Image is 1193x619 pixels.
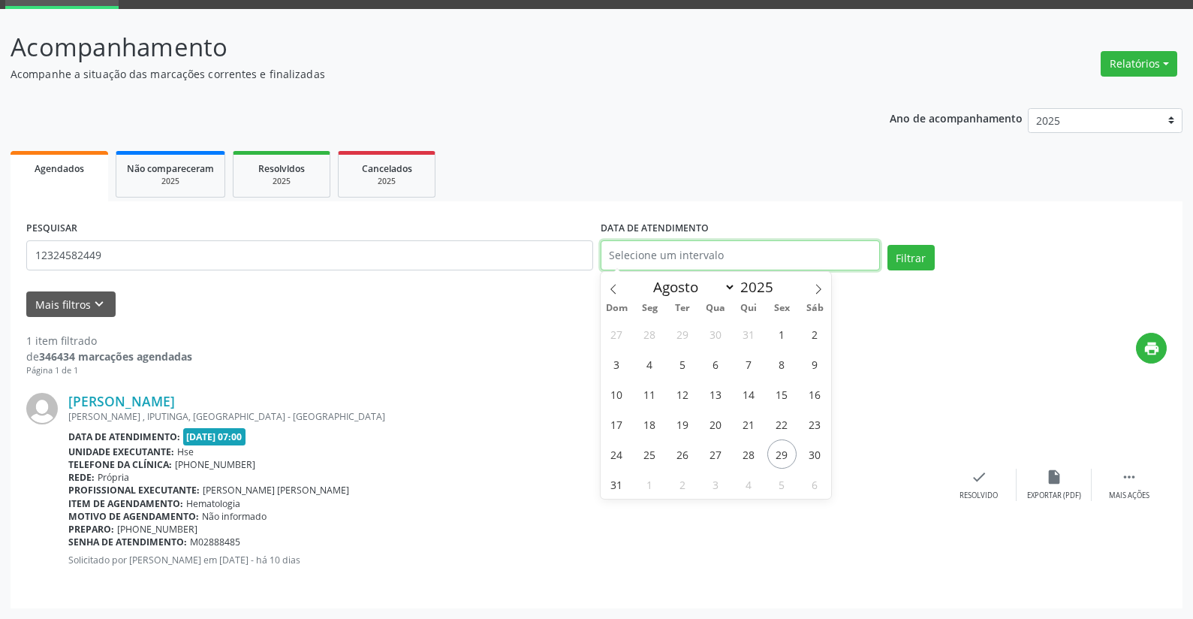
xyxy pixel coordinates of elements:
i: print [1143,340,1160,357]
b: Senha de atendimento: [68,536,187,548]
strong: 346434 marcações agendadas [39,349,192,364]
b: Unidade executante: [68,445,174,458]
span: Agosto 27, 2025 [701,439,731,469]
div: 2025 [349,176,424,187]
span: Hematologia [186,497,240,510]
span: Agosto 13, 2025 [701,379,731,409]
span: Agosto 19, 2025 [668,409,697,439]
b: Rede: [68,471,95,484]
span: Julho 27, 2025 [602,319,631,349]
span: Agosto 18, 2025 [635,409,664,439]
span: Agosto 25, 2025 [635,439,664,469]
input: Year [736,277,785,297]
span: Agosto 9, 2025 [800,349,830,379]
span: Ter [666,303,699,313]
span: Julho 31, 2025 [734,319,764,349]
span: Não compareceram [127,162,214,175]
span: Agosto 29, 2025 [767,439,797,469]
span: Agosto 15, 2025 [767,379,797,409]
span: Não informado [202,510,267,523]
div: Resolvido [960,491,998,501]
span: Própria [98,471,129,484]
button: Mais filtroskeyboard_arrow_down [26,291,116,318]
span: [DATE] 07:00 [183,428,246,445]
span: Qui [732,303,765,313]
span: [PHONE_NUMBER] [117,523,197,536]
span: Cancelados [362,162,412,175]
i: insert_drive_file [1046,469,1062,485]
span: Setembro 5, 2025 [767,470,797,499]
b: Preparo: [68,523,114,536]
a: [PERSON_NAME] [68,393,175,409]
p: Acompanhamento [11,29,831,66]
span: Agosto 10, 2025 [602,379,631,409]
span: Sáb [798,303,831,313]
span: Agosto 14, 2025 [734,379,764,409]
button: Filtrar [887,245,935,270]
span: Agosto 6, 2025 [701,349,731,379]
span: M02888485 [190,536,240,548]
span: Agosto 4, 2025 [635,349,664,379]
span: Agosto 20, 2025 [701,409,731,439]
span: Dom [601,303,634,313]
span: Julho 30, 2025 [701,319,731,349]
span: Resolvidos [258,162,305,175]
span: Agosto 24, 2025 [602,439,631,469]
span: Setembro 6, 2025 [800,470,830,499]
i:  [1121,469,1137,485]
span: Agosto 2, 2025 [800,319,830,349]
span: Hse [177,445,194,458]
span: Agosto 11, 2025 [635,379,664,409]
span: Agendados [35,162,84,175]
button: print [1136,333,1167,364]
span: Setembro 4, 2025 [734,470,764,499]
b: Item de agendamento: [68,497,183,510]
div: Mais ações [1109,491,1149,501]
span: Agosto 23, 2025 [800,409,830,439]
p: Solicitado por [PERSON_NAME] em [DATE] - há 10 dias [68,554,941,566]
span: Agosto 17, 2025 [602,409,631,439]
span: Setembro 2, 2025 [668,470,697,499]
select: Month [646,276,737,297]
img: img [26,393,58,424]
span: Agosto 21, 2025 [734,409,764,439]
div: Exportar (PDF) [1027,491,1081,501]
span: Agosto 31, 2025 [602,470,631,499]
label: DATA DE ATENDIMENTO [601,217,709,240]
span: Agosto 26, 2025 [668,439,697,469]
span: Agosto 3, 2025 [602,349,631,379]
p: Acompanhe a situação das marcações correntes e finalizadas [11,66,831,82]
span: Agosto 30, 2025 [800,439,830,469]
span: [PERSON_NAME] [PERSON_NAME] [203,484,349,497]
input: Selecione um intervalo [601,240,880,270]
span: Setembro 3, 2025 [701,470,731,499]
button: Relatórios [1101,51,1177,77]
div: 2025 [244,176,319,187]
span: Agosto 7, 2025 [734,349,764,379]
span: Setembro 1, 2025 [635,470,664,499]
b: Telefone da clínica: [68,458,172,471]
input: Nome, código do beneficiário ou CPF [26,240,593,270]
label: PESQUISAR [26,217,77,240]
span: Agosto 1, 2025 [767,319,797,349]
span: [PHONE_NUMBER] [175,458,255,471]
span: Agosto 12, 2025 [668,379,697,409]
i: check [971,469,987,485]
span: Agosto 5, 2025 [668,349,697,379]
span: Agosto 22, 2025 [767,409,797,439]
b: Profissional executante: [68,484,200,497]
div: Página 1 de 1 [26,364,192,377]
div: [PERSON_NAME] , IPUTINGA, [GEOGRAPHIC_DATA] - [GEOGRAPHIC_DATA] [68,410,941,423]
span: Qua [699,303,732,313]
p: Ano de acompanhamento [890,108,1023,127]
b: Motivo de agendamento: [68,510,199,523]
div: 2025 [127,176,214,187]
div: de [26,349,192,364]
b: Data de atendimento: [68,430,180,443]
div: 1 item filtrado [26,333,192,349]
span: Sex [765,303,798,313]
span: Seg [633,303,666,313]
span: Agosto 28, 2025 [734,439,764,469]
span: Agosto 8, 2025 [767,349,797,379]
span: Julho 29, 2025 [668,319,697,349]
